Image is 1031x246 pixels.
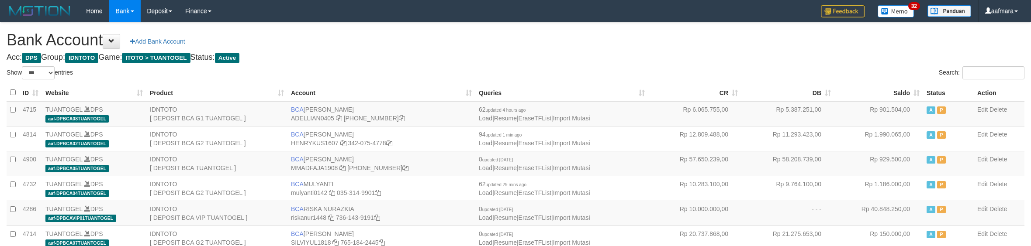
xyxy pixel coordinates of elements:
span: 62 [479,181,526,188]
td: DPS [42,126,146,151]
span: 0 [479,205,513,212]
span: BCA [291,106,304,113]
a: Copy 4062282031 to clipboard [402,164,408,171]
a: Load [479,140,492,147]
input: Search: [962,66,1024,79]
th: Account: activate to sort column ascending [287,84,475,101]
td: Rp 10.000.000,00 [648,201,741,225]
a: Copy 7361439191 to clipboard [374,214,380,221]
select: Showentries [22,66,55,79]
td: - - - [741,201,834,225]
td: Rp 1.990.065,00 [834,126,923,151]
th: Product: activate to sort column ascending [146,84,287,101]
span: BCA [291,156,304,163]
a: Import Mutasi [553,239,590,246]
span: BCA [291,181,304,188]
a: Delete [989,106,1007,113]
a: EraseTFList [519,140,551,147]
td: Rp 40.848.250,00 [834,201,923,225]
th: Queries: activate to sort column ascending [475,84,648,101]
a: mulyanti0142 [291,189,327,196]
a: EraseTFList [519,164,551,171]
td: Rp 10.283.100,00 [648,176,741,201]
span: | | | [479,230,590,246]
img: Button%20Memo.svg [878,5,914,17]
a: TUANTOGEL [45,230,83,237]
a: TUANTOGEL [45,205,83,212]
a: EraseTFList [519,115,551,122]
a: Copy mulyanti0142 to clipboard [329,189,335,196]
a: MMADFAJA1908 [291,164,338,171]
td: Rp 9.764.100,00 [741,176,834,201]
span: aaf-DPBCA08TUANTOGEL [45,115,109,123]
td: MULYANTI 035-314-9901 [287,176,475,201]
img: panduan.png [927,5,971,17]
td: IDNTOTO [ DEPOSIT BCA G1 TUANTOGEL ] [146,101,287,126]
a: Copy 7651842445 to clipboard [379,239,385,246]
h1: Bank Account [7,31,1024,49]
a: Edit [977,131,988,138]
a: Edit [977,106,988,113]
a: Edit [977,181,988,188]
a: TUANTOGEL [45,181,83,188]
th: ID: activate to sort column ascending [19,84,42,101]
a: Edit [977,205,988,212]
td: IDNTOTO [ DEPOSIT BCA TUANTOGEL ] [146,151,287,176]
span: updated [DATE] [482,232,513,237]
span: Active [927,156,935,164]
td: IDNTOTO [ DEPOSIT BCA G2 TUANTOGEL ] [146,176,287,201]
span: Paused [937,231,946,238]
h4: Acc: Group: Game: Status: [7,53,1024,62]
span: Paused [937,206,946,213]
td: DPS [42,101,146,126]
th: Status [923,84,974,101]
a: Copy 0353149901 to clipboard [375,189,381,196]
span: | | | [479,106,590,122]
th: Action [974,84,1024,101]
a: Import Mutasi [553,214,590,221]
span: updated 29 mins ago [486,182,526,187]
span: aaf-DPBCA05TUANTOGEL [45,165,109,172]
td: Rp 6.065.755,00 [648,101,741,126]
td: Rp 5.387.251,00 [741,101,834,126]
label: Search: [939,66,1024,79]
a: Import Mutasi [553,164,590,171]
a: ADELLIAN0405 [291,115,334,122]
a: Copy HENRYKUS1607 to clipboard [340,140,346,147]
th: Saldo: activate to sort column ascending [834,84,923,101]
a: Delete [989,156,1007,163]
td: DPS [42,201,146,225]
a: SILVIYUL1818 [291,239,331,246]
a: Resume [494,239,517,246]
label: Show entries [7,66,73,79]
span: | | | [479,131,590,147]
a: Resume [494,115,517,122]
span: Paused [937,156,946,164]
td: 4900 [19,151,42,176]
span: updated [DATE] [482,207,513,212]
span: DPS [22,53,41,63]
span: BCA [291,230,304,237]
a: riskanur1448 [291,214,326,221]
a: Resume [494,140,517,147]
a: TUANTOGEL [45,156,83,163]
span: ITOTO > TUANTOGEL [122,53,190,63]
a: Load [479,164,492,171]
td: DPS [42,151,146,176]
span: aaf-DPBCA02TUANTOGEL [45,140,109,147]
span: updated [DATE] [482,157,513,162]
td: Rp 929.500,00 [834,151,923,176]
a: TUANTOGEL [45,131,83,138]
td: 4814 [19,126,42,151]
a: Copy ADELLIAN0405 to clipboard [336,115,342,122]
a: Delete [989,181,1007,188]
a: HENRYKUS1607 [291,140,339,147]
td: [PERSON_NAME] [PHONE_NUMBER] [287,151,475,176]
span: Active [215,53,240,63]
td: IDNTOTO [ DEPOSIT BCA VIP TUANTOGEL ] [146,201,287,225]
span: aaf-DPBCAVIP01TUANTOGEL [45,215,116,222]
span: IDNTOTO [65,53,98,63]
span: 94 [479,131,522,138]
span: updated 1 min ago [486,133,522,137]
a: Import Mutasi [553,140,590,147]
